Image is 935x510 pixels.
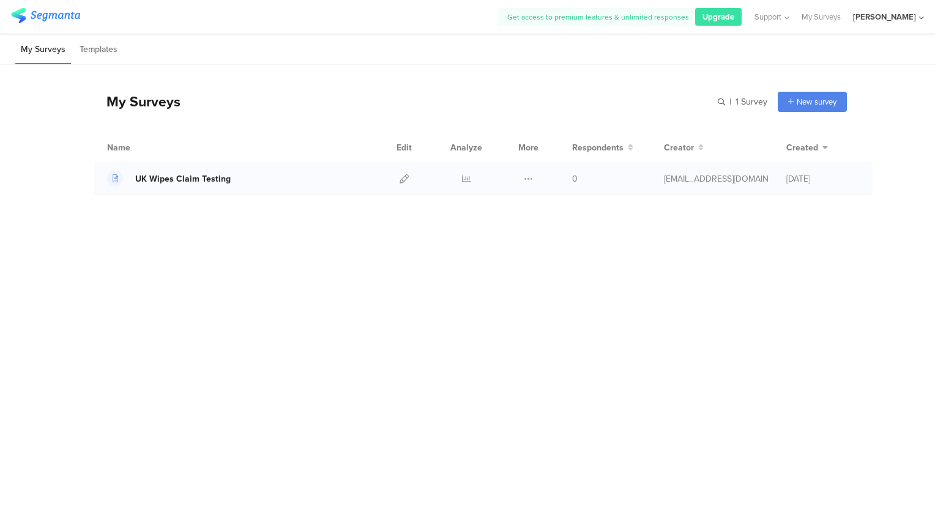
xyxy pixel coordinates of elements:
[664,172,768,185] div: erisekinci.n@pg.com
[786,141,828,154] button: Created
[736,95,767,108] span: 1 Survey
[107,171,231,187] a: UK Wipes Claim Testing
[664,141,694,154] span: Creator
[94,91,181,112] div: My Surveys
[786,141,818,154] span: Created
[664,141,704,154] button: Creator
[728,95,733,108] span: |
[107,141,181,154] div: Name
[135,172,231,185] div: UK Wipes Claim Testing
[74,35,123,64] li: Templates
[15,35,71,64] li: My Surveys
[11,8,80,23] img: segmanta logo
[391,132,417,163] div: Edit
[507,12,689,23] span: Get access to premium features & unlimited responses
[797,96,836,108] span: New survey
[515,132,542,163] div: More
[448,132,485,163] div: Analyze
[853,11,916,23] div: [PERSON_NAME]
[754,11,781,23] span: Support
[572,141,633,154] button: Respondents
[702,11,734,23] span: Upgrade
[786,172,860,185] div: [DATE]
[572,141,624,154] span: Respondents
[572,172,578,185] span: 0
